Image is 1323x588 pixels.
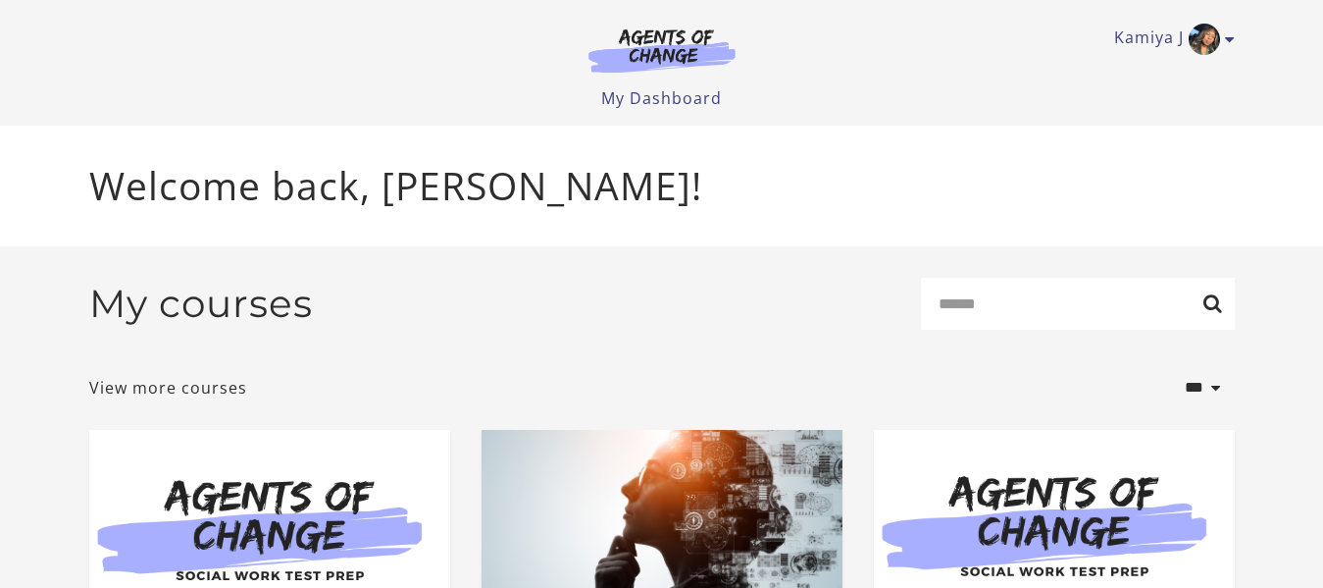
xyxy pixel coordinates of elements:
[568,27,756,73] img: Agents of Change Logo
[1114,24,1225,55] a: Toggle menu
[89,157,1235,215] p: Welcome back, [PERSON_NAME]!
[89,281,313,327] h2: My courses
[89,376,247,400] a: View more courses
[601,87,722,109] a: My Dashboard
